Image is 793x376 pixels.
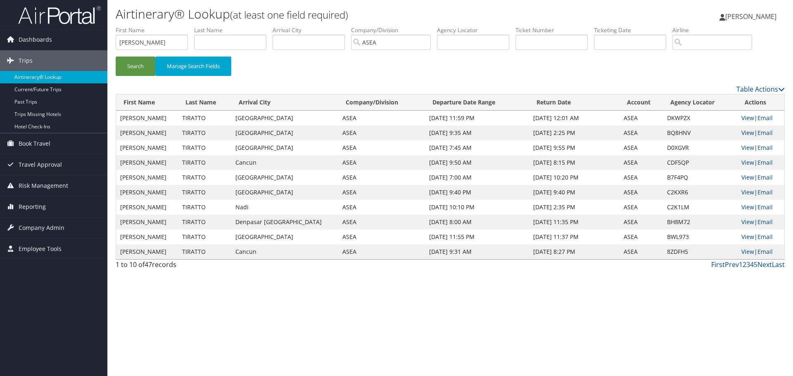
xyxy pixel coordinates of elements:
td: [GEOGRAPHIC_DATA] [231,229,338,244]
a: View [741,144,754,151]
td: [DATE] 8:15 PM [529,155,620,170]
td: | [737,229,785,244]
td: [PERSON_NAME] [116,215,178,229]
td: | [737,125,785,140]
td: [DATE] 7:00 AM [425,170,529,185]
span: Risk Management [19,175,68,196]
a: Email [757,248,773,255]
img: airportal-logo.png [18,5,101,25]
button: Search [116,57,155,76]
a: 3 [746,260,750,269]
td: Nadi [231,200,338,215]
a: 4 [750,260,754,269]
a: View [741,203,754,211]
label: Arrival City [273,26,351,34]
td: ASEA [620,111,663,125]
td: C2K1LM [663,200,737,215]
td: [PERSON_NAME] [116,155,178,170]
td: | [737,200,785,215]
td: ASEA [338,111,425,125]
td: ASEA [620,229,663,244]
td: ASEA [338,170,425,185]
td: ASEA [338,185,425,200]
span: [PERSON_NAME] [725,12,776,21]
td: TIRATTO [178,170,231,185]
a: Next [757,260,772,269]
a: Email [757,158,773,166]
td: | [737,215,785,229]
td: | [737,111,785,125]
td: ASEA [620,155,663,170]
td: [DATE] 11:59 PM [425,111,529,125]
td: [PERSON_NAME] [116,170,178,185]
th: First Name: activate to sort column ascending [116,95,178,111]
td: TIRATTO [178,125,231,140]
div: 1 to 10 of records [116,260,274,274]
td: [PERSON_NAME] [116,111,178,125]
td: [GEOGRAPHIC_DATA] [231,185,338,200]
td: TIRATTO [178,229,231,244]
a: Email [757,188,773,196]
span: Trips [19,50,33,71]
td: 8ZDFH5 [663,244,737,259]
th: Arrival City: activate to sort column ascending [231,95,338,111]
td: [GEOGRAPHIC_DATA] [231,111,338,125]
td: [DATE] 9:55 PM [529,140,620,155]
a: Table Actions [736,85,785,94]
label: Last Name [194,26,273,34]
th: Company/Division [338,95,425,111]
a: View [741,173,754,181]
span: Company Admin [19,218,64,238]
td: [GEOGRAPHIC_DATA] [231,125,338,140]
td: TIRATTO [178,200,231,215]
label: Agency Locator [437,26,515,34]
td: ASEA [338,125,425,140]
a: 2 [743,260,746,269]
span: Travel Approval [19,154,62,175]
a: Email [757,144,773,151]
td: TIRATTO [178,155,231,170]
td: [PERSON_NAME] [116,125,178,140]
td: [DATE] 8:00 AM [425,215,529,229]
td: BWL973 [663,229,737,244]
span: Reporting [19,196,46,217]
th: Account: activate to sort column ascending [620,95,663,111]
th: Last Name: activate to sort column ascending [178,95,231,111]
td: ASEA [620,125,663,140]
td: ASEA [620,200,663,215]
td: ASEA [338,140,425,155]
td: ASEA [338,155,425,170]
td: ASEA [620,244,663,259]
a: View [741,129,754,137]
span: 47 [145,260,152,269]
td: D0XGVR [663,140,737,155]
td: [DATE] 8:27 PM [529,244,620,259]
td: | [737,140,785,155]
td: [DATE] 9:40 PM [425,185,529,200]
span: Book Travel [19,133,50,154]
a: View [741,114,754,122]
span: Employee Tools [19,239,62,259]
td: [DATE] 2:25 PM [529,125,620,140]
a: Email [757,129,773,137]
td: BH8M72 [663,215,737,229]
td: TIRATTO [178,244,231,259]
button: Manage Search Fields [155,57,231,76]
a: View [741,158,754,166]
td: [DATE] 12:01 AM [529,111,620,125]
td: | [737,244,785,259]
td: TIRATTO [178,111,231,125]
td: [GEOGRAPHIC_DATA] [231,140,338,155]
td: Denpasar [GEOGRAPHIC_DATA] [231,215,338,229]
span: Dashboards [19,29,52,50]
a: 5 [754,260,757,269]
td: ASEA [338,215,425,229]
td: ASEA [620,170,663,185]
td: ASEA [620,215,663,229]
td: [DATE] 9:31 AM [425,244,529,259]
td: CDF5QP [663,155,737,170]
td: Cancun [231,244,338,259]
td: | [737,170,785,185]
h1: Airtinerary® Lookup [116,5,562,23]
td: [GEOGRAPHIC_DATA] [231,170,338,185]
